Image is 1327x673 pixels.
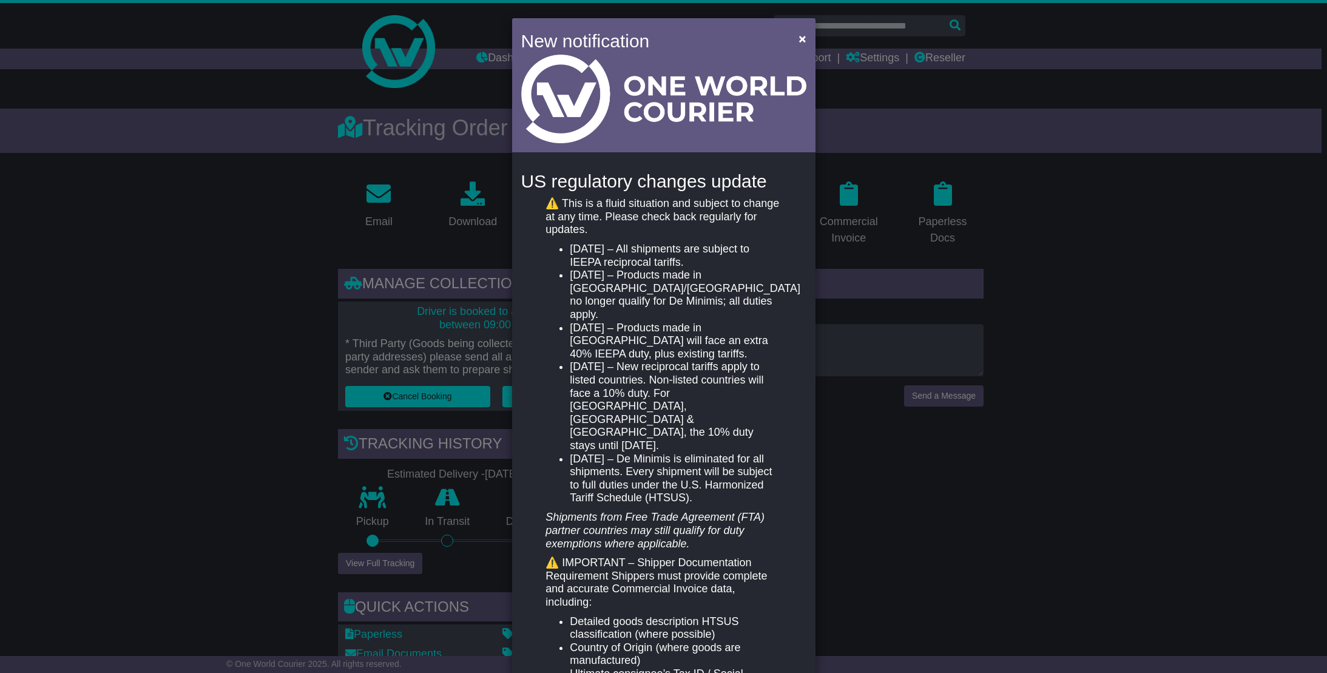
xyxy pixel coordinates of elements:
[570,453,781,505] li: [DATE] – De Minimis is eliminated for all shipments. Every shipment will be subject to full dutie...
[545,556,781,609] p: ⚠️ IMPORTANT – Shipper Documentation Requirement Shippers must provide complete and accurate Comm...
[570,269,781,321] li: [DATE] – Products made in [GEOGRAPHIC_DATA]/[GEOGRAPHIC_DATA] no longer qualify for De Minimis; a...
[570,243,781,269] li: [DATE] – All shipments are subject to IEEPA reciprocal tariffs.
[570,641,781,668] li: Country of Origin (where goods are manufactured)
[545,197,781,237] p: ⚠️ This is a fluid situation and subject to change at any time. Please check back regularly for u...
[521,55,806,143] img: Light
[521,171,806,191] h4: US regulatory changes update
[799,32,806,46] span: ×
[545,511,765,549] em: Shipments from Free Trade Agreement (FTA) partner countries may still qualify for duty exemptions...
[792,26,812,51] button: Close
[570,360,781,452] li: [DATE] – New reciprocal tariffs apply to listed countries. Non-listed countries will face a 10% d...
[570,615,781,641] li: Detailed goods description HTSUS classification (where possible)
[521,27,782,55] h4: New notification
[570,322,781,361] li: [DATE] – Products made in [GEOGRAPHIC_DATA] will face an extra 40% IEEPA duty, plus existing tari...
